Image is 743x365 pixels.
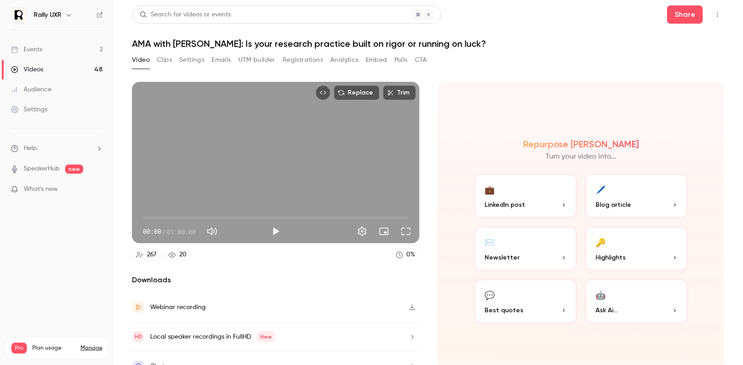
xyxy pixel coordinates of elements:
[24,164,60,174] a: SpeakerHub
[523,139,639,150] h2: Repurpose [PERSON_NAME]
[167,227,196,236] span: 01:00:00
[585,226,688,271] button: 🔑Highlights
[596,235,606,249] div: 🔑
[585,173,688,219] button: 🖊️Blog article
[474,173,578,219] button: 💼LinkedIn post
[132,38,725,49] h1: AMA with [PERSON_NAME]: Is your research practice built on rigor or running on luck?
[164,249,191,261] a: 20
[585,279,688,324] button: 🤖Ask Ai...
[132,249,161,261] a: 267
[485,305,524,315] span: Best quotes
[11,65,43,74] div: Videos
[132,53,150,67] button: Video
[394,53,408,67] button: Polls
[11,144,103,153] li: help-dropdown-opener
[392,249,420,261] a: 0%
[415,53,427,67] button: CTA
[132,275,420,285] h2: Downloads
[334,85,379,100] button: Replace
[383,85,416,100] button: Trim
[596,288,606,302] div: 🤖
[474,279,578,324] button: 💬Best quotes
[596,182,606,196] div: 🖊️
[667,5,703,24] button: Share
[81,345,102,352] a: Manage
[267,222,285,240] button: Play
[24,144,37,153] span: Help
[179,53,204,67] button: Settings
[24,185,58,194] span: What's new
[375,222,393,240] button: Turn on miniplayer
[407,250,415,260] div: 0 %
[11,105,47,114] div: Settings
[11,85,51,94] div: Audience
[150,331,275,342] div: Local speaker recordings in FullHD
[150,302,206,313] div: Webinar recording
[179,250,187,260] div: 20
[11,8,26,22] img: Rally UXR
[485,235,495,249] div: ✉️
[316,85,330,100] button: Embed video
[140,10,231,20] div: Search for videos or events
[157,53,172,67] button: Clips
[162,227,166,236] span: /
[143,227,196,236] div: 00:00
[546,151,617,162] p: Turn your video into...
[203,222,221,240] button: Mute
[34,10,61,20] h6: Rally UXR
[485,253,520,262] span: Newsletter
[596,253,626,262] span: Highlights
[283,53,323,67] button: Registrations
[485,288,495,302] div: 💬
[397,222,415,240] button: Full screen
[32,345,75,352] span: Plan usage
[11,343,27,354] span: Pro
[710,7,725,22] button: Top Bar Actions
[485,200,526,210] span: LinkedIn post
[143,227,161,236] span: 00:00
[366,53,387,67] button: Embed
[147,250,157,260] div: 267
[596,305,617,315] span: Ask Ai...
[474,226,578,271] button: ✉️Newsletter
[238,53,275,67] button: UTM builder
[596,200,631,210] span: Blog article
[92,185,103,194] iframe: Noticeable Trigger
[485,182,495,196] div: 💼
[65,165,83,174] span: new
[330,53,359,67] button: Analytics
[257,331,275,342] span: New
[212,53,231,67] button: Emails
[11,45,42,54] div: Events
[353,222,371,240] button: Settings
